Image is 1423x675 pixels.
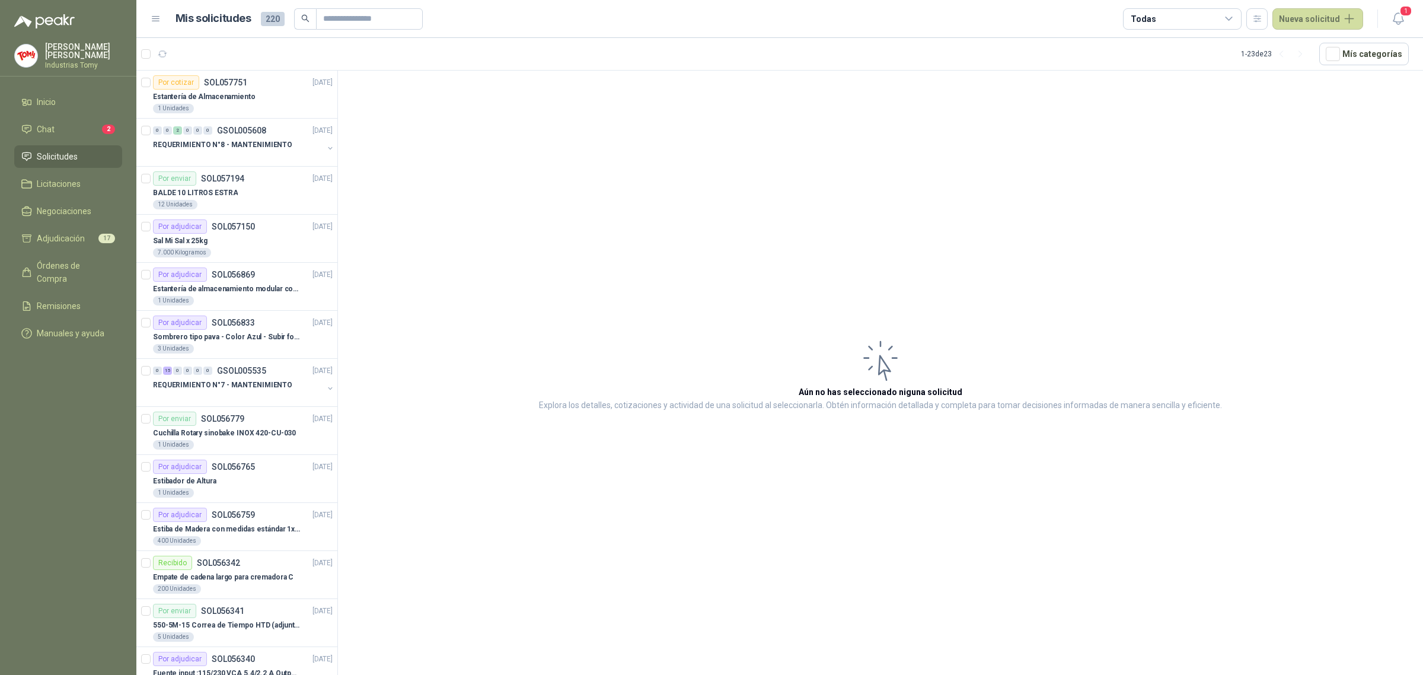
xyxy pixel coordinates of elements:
p: Industrias Tomy [45,62,122,69]
div: 1 Unidades [153,296,194,305]
p: SOL056833 [212,319,255,327]
div: Por cotizar [153,75,199,90]
span: 17 [98,234,115,243]
a: Remisiones [14,295,122,317]
div: 200 Unidades [153,584,201,594]
span: Chat [37,123,55,136]
div: 12 Unidades [153,200,197,209]
span: 220 [261,12,285,26]
span: Adjudicación [37,232,85,245]
a: Órdenes de Compra [14,254,122,290]
p: Estibador de Altura [153,476,216,487]
div: 15 [163,367,172,375]
p: [DATE] [312,654,333,665]
p: Cuchilla Rotary sinobake INOX 420-CU-030 [153,428,296,439]
a: Por enviarSOL057194[DATE] BALDE 10 LITROS ESTRA12 Unidades [136,167,337,215]
div: Por adjudicar [153,508,207,522]
p: [DATE] [312,77,333,88]
div: Por adjudicar [153,652,207,666]
a: Por adjudicarSOL056869[DATE] Estantería de almacenamiento modular con organizadores abiertos1 Uni... [136,263,337,311]
span: search [301,14,310,23]
p: [DATE] [312,221,333,233]
a: 0 0 2 0 0 0 GSOL005608[DATE] REQUERIMIENTO N°8 - MANTENIMIENTO [153,123,335,161]
p: SOL057150 [212,222,255,231]
div: 1 Unidades [153,440,194,450]
div: 3 Unidades [153,344,194,354]
span: Manuales y ayuda [37,327,104,340]
span: Remisiones [37,300,81,313]
div: Por adjudicar [153,219,207,234]
div: 400 Unidades [153,536,201,546]
p: SOL056779 [201,415,244,423]
div: 0 [183,126,192,135]
div: 0 [153,367,162,375]
span: Solicitudes [37,150,78,163]
a: 0 15 0 0 0 0 GSOL005535[DATE] REQUERIMIENTO N°7 - MANTENIMIENTO [153,364,335,402]
p: GSOL005608 [217,126,266,135]
div: 0 [173,367,182,375]
a: Inicio [14,91,122,113]
p: SOL056869 [212,270,255,279]
p: Estiba de Madera con medidas estándar 1x120x15 de alto [153,524,301,535]
a: Por adjudicarSOL056765[DATE] Estibador de Altura1 Unidades [136,455,337,503]
div: 0 [203,367,212,375]
div: 0 [163,126,172,135]
div: 1 Unidades [153,104,194,113]
div: 1 Unidades [153,488,194,498]
div: 0 [193,126,202,135]
a: Por adjudicarSOL057150[DATE] Sal Mi Sal x 25kg7.000 Kilogramos [136,215,337,263]
h3: Aún no has seleccionado niguna solicitud [799,386,962,399]
div: Por enviar [153,412,196,426]
a: Chat2 [14,118,122,141]
h1: Mis solicitudes [176,10,251,27]
p: SOL056340 [212,655,255,663]
div: 0 [203,126,212,135]
button: 1 [1387,8,1409,30]
a: Negociaciones [14,200,122,222]
p: Estantería de Almacenamiento [153,91,256,103]
div: 2 [173,126,182,135]
div: Por adjudicar [153,268,207,282]
div: 5 Unidades [153,632,194,642]
p: 550-5M-15 Correa de Tiempo HTD (adjuntar ficha y /o imagenes) [153,620,301,631]
img: Company Logo [15,44,37,67]
span: Inicio [37,95,56,109]
a: Por adjudicarSOL056759[DATE] Estiba de Madera con medidas estándar 1x120x15 de alto400 Unidades [136,503,337,551]
p: Explora los detalles, cotizaciones y actividad de una solicitud al seleccionarla. Obtén informaci... [539,399,1222,413]
div: 0 [193,367,202,375]
p: SOL056765 [212,463,255,471]
span: Licitaciones [37,177,81,190]
div: 0 [183,367,192,375]
div: 0 [153,126,162,135]
p: Estantería de almacenamiento modular con organizadores abiertos [153,284,301,295]
div: Por enviar [153,604,196,618]
p: SOL057194 [201,174,244,183]
p: [DATE] [312,317,333,329]
span: Órdenes de Compra [37,259,111,285]
div: Por adjudicar [153,460,207,474]
p: GSOL005535 [217,367,266,375]
p: BALDE 10 LITROS ESTRA [153,187,238,199]
img: Logo peakr [14,14,75,28]
span: 2 [102,125,115,134]
p: SOL056759 [212,511,255,519]
p: [DATE] [312,606,333,617]
a: Manuales y ayuda [14,322,122,345]
div: Recibido [153,556,192,570]
p: [DATE] [312,413,333,425]
p: REQUERIMIENTO N°7 - MANTENIMIENTO [153,380,292,391]
a: Licitaciones [14,173,122,195]
div: 7.000 Kilogramos [153,248,211,257]
p: [DATE] [312,125,333,136]
a: Por adjudicarSOL056833[DATE] Sombrero tipo pava - Color Azul - Subir foto3 Unidades [136,311,337,359]
p: [PERSON_NAME] [PERSON_NAME] [45,43,122,59]
p: SOL057751 [204,78,247,87]
p: [DATE] [312,269,333,281]
a: Solicitudes [14,145,122,168]
p: [DATE] [312,365,333,377]
span: 1 [1399,5,1412,17]
p: Sal Mi Sal x 25kg [153,235,208,247]
span: Negociaciones [37,205,91,218]
button: Mís categorías [1319,43,1409,65]
div: 1 - 23 de 23 [1241,44,1310,63]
